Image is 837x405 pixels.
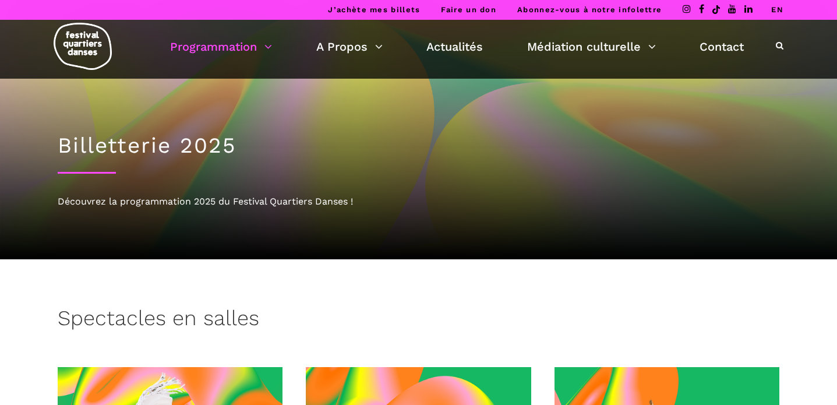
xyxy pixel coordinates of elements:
a: Abonnez-vous à notre infolettre [517,5,662,14]
h1: Billetterie 2025 [58,133,780,159]
a: Actualités [426,37,483,57]
a: A Propos [316,37,383,57]
a: Contact [700,37,744,57]
a: J’achète mes billets [328,5,420,14]
img: logo-fqd-med [54,23,112,70]
h3: Spectacles en salles [58,306,259,335]
a: EN [771,5,783,14]
div: Découvrez la programmation 2025 du Festival Quartiers Danses ! [58,194,780,209]
a: Faire un don [441,5,496,14]
a: Médiation culturelle [527,37,656,57]
a: Programmation [170,37,272,57]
